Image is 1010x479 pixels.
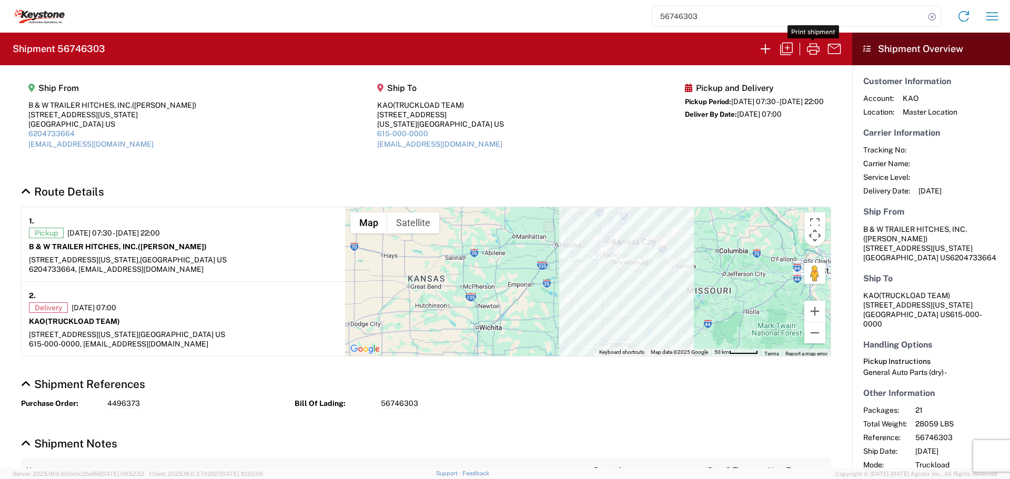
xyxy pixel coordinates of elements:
[863,244,973,252] span: [STREET_ADDRESS][US_STATE]
[21,437,117,450] a: Hide Details
[21,378,145,391] a: Hide Details
[377,110,504,119] div: [STREET_ADDRESS]
[863,235,927,243] span: ([PERSON_NAME])
[651,349,708,355] span: Map data ©2025 Google
[462,470,489,476] a: Feedback
[652,6,925,26] input: Shipment, tracking or reference number
[915,405,1005,415] span: 21
[863,225,967,233] span: B & W TRAILER HITCHES, INC.
[711,349,761,356] button: Map Scale: 50 km per 51 pixels
[863,368,999,377] div: General Auto Parts (dry) -
[98,330,225,339] span: [US_STATE][GEOGRAPHIC_DATA] US
[21,399,100,409] strong: Purchase Order:
[785,351,827,356] a: Report a map error
[140,256,227,264] span: [GEOGRAPHIC_DATA] US
[918,186,942,196] span: [DATE]
[863,388,999,398] h5: Other Information
[28,110,196,119] div: [STREET_ADDRESS][US_STATE]
[863,172,910,182] span: Service Level:
[28,129,75,138] a: 6204733664
[599,349,644,356] button: Keyboard shortcuts
[295,399,373,409] strong: Bill Of Lading:
[863,273,999,283] h5: Ship To
[915,433,1005,442] span: 56746303
[348,342,382,356] img: Google
[29,228,64,238] span: Pickup
[29,215,34,228] strong: 1.
[863,419,907,429] span: Total Weight:
[915,419,1005,429] span: 28059 LBS
[737,110,782,118] span: [DATE] 07:00
[863,433,907,442] span: Reference:
[685,98,731,106] span: Pickup Period:
[132,101,196,109] span: ([PERSON_NAME])
[28,140,154,148] a: [EMAIL_ADDRESS][DOMAIN_NAME]
[381,399,418,409] span: 56746303
[863,76,999,86] h5: Customer Information
[29,339,338,349] div: 615-000-0000, [EMAIL_ADDRESS][DOMAIN_NAME]
[350,212,387,233] button: Show street map
[377,83,504,93] h5: Ship To
[685,83,824,93] h5: Pickup and Delivery
[863,446,907,456] span: Ship Date:
[804,322,825,343] button: Zoom out
[377,140,502,148] a: [EMAIL_ADDRESS][DOMAIN_NAME]
[377,100,504,110] div: KAO
[852,33,1010,65] header: Shipment Overview
[387,212,439,233] button: Show satellite imagery
[13,43,105,55] h2: Shipment 56746303
[685,110,737,118] span: Deliver By Date:
[220,471,263,477] span: [DATE] 10:20:09
[804,263,825,284] button: Drag Pegman onto the map to open Street View
[879,291,950,300] span: (TRUCKLOAD TEAM)
[915,460,1005,470] span: Truckload
[863,460,907,470] span: Mode:
[138,242,207,251] span: ([PERSON_NAME])
[863,145,910,155] span: Tracking No:
[28,119,196,129] div: [GEOGRAPHIC_DATA] US
[863,357,999,366] h6: Pickup Instructions
[863,94,894,103] span: Account:
[28,100,196,110] div: B & W TRAILER HITCHES, INC.
[731,97,824,106] span: [DATE] 07:30 - [DATE] 22:00
[377,129,428,138] a: 615-000-0000
[804,301,825,322] button: Zoom in
[28,83,196,93] h5: Ship From
[29,289,36,302] strong: 2.
[149,471,263,477] span: Client: 2025.18.0-27d3021
[13,471,145,477] span: Server: 2025.18.0-bb0e0c2bd68
[764,351,779,356] a: Terms
[21,185,104,198] a: Hide Details
[29,242,207,251] strong: B & W TRAILER HITCHES, INC.
[393,101,464,109] span: (TRUCKLOAD TEAM)
[863,128,999,138] h5: Carrier Information
[950,253,996,262] span: 6204733664
[107,399,140,409] span: 4496373
[863,310,982,328] span: 615-000-0000
[45,317,120,325] span: (TRUCKLOAD TEAM)
[377,119,504,129] div: [US_STATE][GEOGRAPHIC_DATA] US
[29,256,140,264] span: [STREET_ADDRESS][US_STATE],
[863,291,950,309] span: KAO [STREET_ADDRESS]
[903,94,957,103] span: KAO
[714,349,729,355] span: 50 km
[804,225,825,246] button: Map camera controls
[863,186,910,196] span: Delivery Date:
[863,291,999,329] address: [US_STATE][GEOGRAPHIC_DATA] US
[863,207,999,217] h5: Ship From
[915,446,1005,456] span: [DATE]
[903,107,957,117] span: Master Location
[863,107,894,117] span: Location:
[835,469,997,478] span: Copyright © [DATE]-[DATE] Agistix Inc., All Rights Reserved
[29,330,98,339] span: [STREET_ADDRESS]
[348,342,382,356] a: Open this area in Google Maps (opens a new window)
[804,212,825,233] button: Toggle fullscreen view
[863,340,999,350] h5: Handling Options
[29,302,68,313] span: Delivery
[29,317,120,325] strong: KAO
[863,405,907,415] span: Packages:
[72,303,116,312] span: [DATE] 07:00
[29,264,338,274] div: 6204733664, [EMAIL_ADDRESS][DOMAIN_NAME]
[100,471,145,477] span: [DATE] 09:52:52
[863,159,910,168] span: Carrier Name:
